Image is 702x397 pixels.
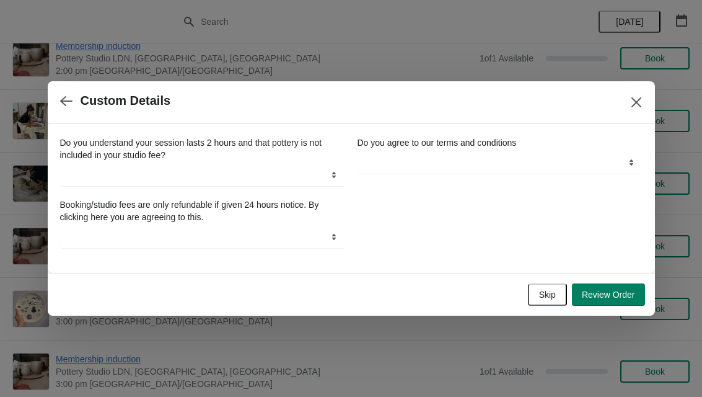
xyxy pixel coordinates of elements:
[358,136,517,149] label: Do you agree to our terms and conditions
[625,91,647,114] button: Close
[539,290,556,300] span: Skip
[528,283,567,306] button: Skip
[60,198,345,223] label: Booking/studio fees are only refundable if given 24 hours notice. By clicking here you are agreei...
[60,136,345,161] label: Do you understand your session lasts 2 hours and that pottery is not included in your studio fee?
[81,94,171,108] h2: Custom Details
[572,283,645,306] button: Review Order
[582,290,635,300] span: Review Order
